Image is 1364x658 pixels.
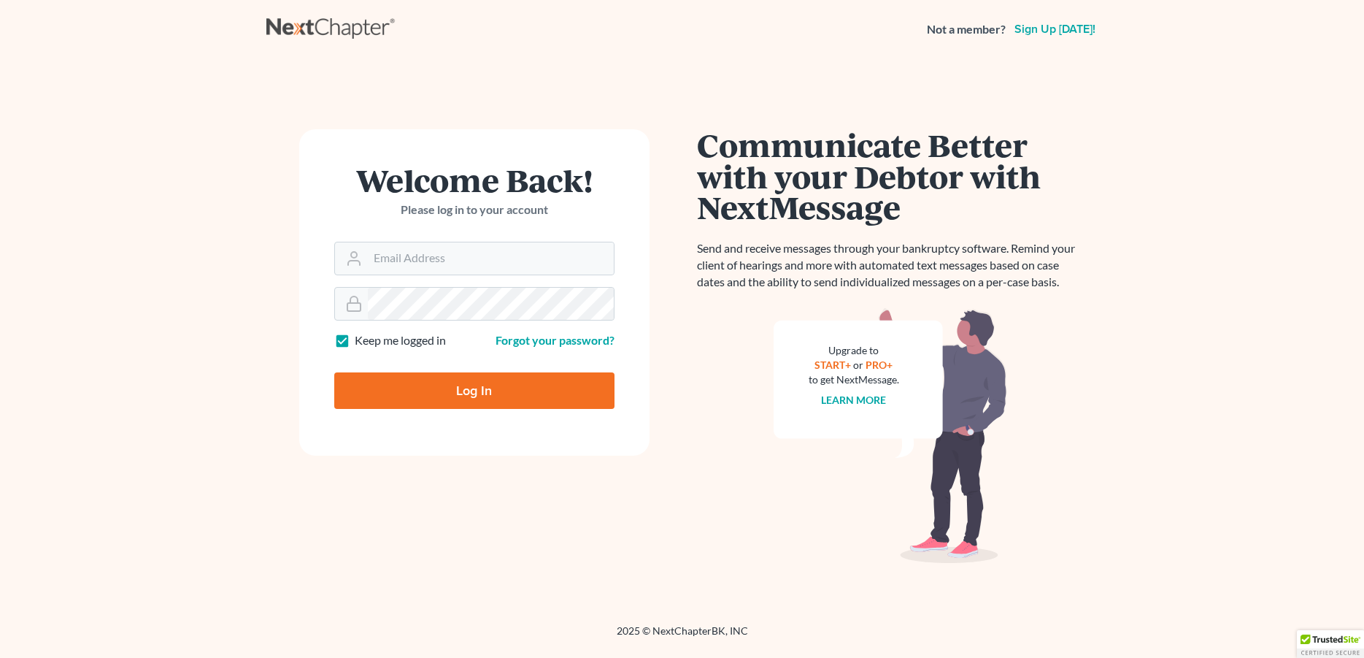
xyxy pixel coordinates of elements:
[355,332,446,349] label: Keep me logged in
[809,343,899,358] div: Upgrade to
[853,359,863,371] span: or
[334,202,614,218] p: Please log in to your account
[496,333,614,347] a: Forgot your password?
[334,164,614,196] h1: Welcome Back!
[866,359,893,371] a: PRO+
[809,372,899,387] div: to get NextMessage.
[814,359,851,371] a: START+
[1297,630,1364,658] div: TrustedSite Certified
[774,308,1007,564] img: nextmessage_bg-59042aed3d76b12b5cd301f8e5b87938c9018125f34e5fa2b7a6b67550977c72.svg
[821,394,886,406] a: Learn more
[927,21,1006,38] strong: Not a member?
[697,129,1084,223] h1: Communicate Better with your Debtor with NextMessage
[1012,23,1098,35] a: Sign up [DATE]!
[697,240,1084,291] p: Send and receive messages through your bankruptcy software. Remind your client of hearings and mo...
[368,242,614,275] input: Email Address
[266,624,1098,650] div: 2025 © NextChapterBK, INC
[334,372,614,409] input: Log In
